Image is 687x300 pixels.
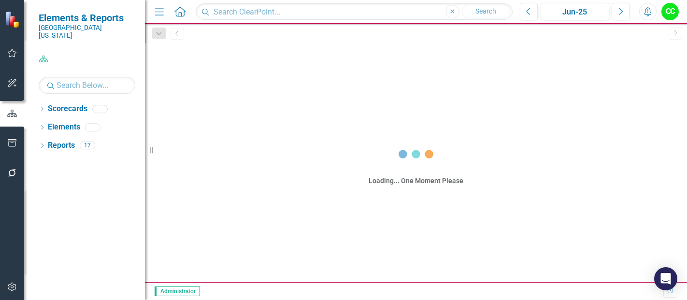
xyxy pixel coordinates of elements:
button: CC [661,3,679,20]
span: Elements & Reports [39,12,135,24]
input: Search Below... [39,77,135,94]
span: Administrator [155,286,200,296]
a: Scorecards [48,103,87,114]
small: [GEOGRAPHIC_DATA][US_STATE] [39,24,135,40]
button: Jun-25 [541,3,609,20]
span: Search [475,7,496,15]
img: ClearPoint Strategy [5,11,22,28]
input: Search ClearPoint... [196,3,513,20]
a: Reports [48,140,75,151]
button: Search [462,5,510,18]
div: Loading... One Moment Please [369,176,463,186]
div: Jun-25 [544,6,606,18]
div: 17 [80,142,95,150]
div: Open Intercom Messenger [654,267,677,290]
a: Elements [48,122,80,133]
